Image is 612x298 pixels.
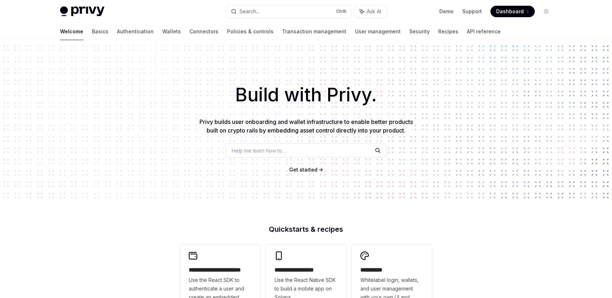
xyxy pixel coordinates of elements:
span: Privy builds user onboarding and wallet infrastructure to enable better products built on crypto ... [199,118,413,134]
a: Support [462,8,482,15]
a: Recipes [438,23,458,40]
h1: Build with Privy. [11,81,601,109]
a: Basics [92,23,108,40]
button: Search...CtrlK [226,5,351,18]
a: Wallets [162,23,181,40]
a: Transaction management [282,23,346,40]
a: Welcome [60,23,83,40]
h2: Quickstarts & recipes [180,226,432,233]
span: Ask AI [367,8,381,15]
button: Ask AI [355,5,386,18]
a: API reference [467,23,501,40]
a: Security [409,23,430,40]
span: Dashboard [496,8,524,15]
a: Get started [289,166,317,173]
a: Dashboard [490,6,535,17]
span: Help me learn how to… [232,147,286,154]
a: Authentication [117,23,154,40]
a: Demo [439,8,454,15]
span: Get started [289,167,317,173]
button: Toggle dark mode [541,6,552,17]
a: Policies & controls [227,23,273,40]
a: Connectors [189,23,218,40]
img: light logo [60,6,104,16]
div: Search... [240,7,260,16]
span: Ctrl K [336,9,347,14]
a: User management [355,23,401,40]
